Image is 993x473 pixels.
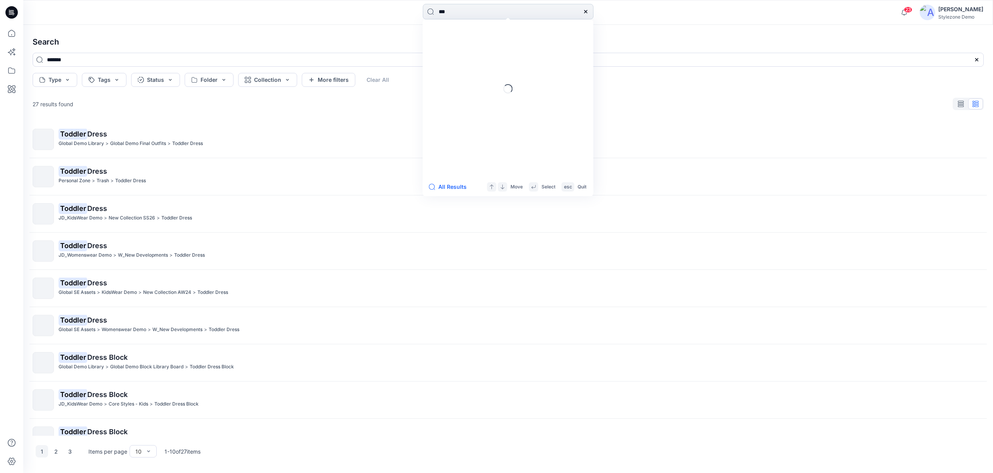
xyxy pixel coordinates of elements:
button: Type [33,73,77,87]
p: New Collection AW24 [143,288,191,297]
p: 1 - 10 of 27 items [164,447,201,456]
span: Dress [87,130,107,138]
h4: Search [26,31,990,53]
p: > [170,251,173,259]
mark: Toddler [59,389,87,400]
button: 1 [36,445,48,457]
span: Dress Block [87,428,128,436]
p: Global SE Assets [59,326,95,334]
mark: Toddler [59,352,87,363]
p: Toddler Dress [209,326,239,334]
button: Tags [82,73,126,87]
button: All Results [429,182,472,192]
p: New Collection SS26 [109,214,155,222]
p: Global Demo Library [59,140,104,148]
span: Dress [87,242,107,250]
span: Dress [87,279,107,287]
p: > [185,363,188,371]
p: JD_KidsWear Demo [59,214,102,222]
p: Global SE Assets [59,288,95,297]
p: Global Demo Final Outfits [110,140,166,148]
a: ToddlerDressGlobal Demo Library>Global Demo Final Outfits>Toddler Dress [28,124,988,155]
mark: Toddler [59,426,87,437]
p: > [111,177,114,185]
button: Collection [238,73,297,87]
a: ToddlerDress BlockJD_KidsWear Demo>Core Styles - Kids>Toddler Dress Block [28,385,988,415]
p: 27 results found [33,100,73,108]
p: Items per page [88,447,127,456]
p: > [204,326,207,334]
span: Dress [87,316,107,324]
mark: Toddler [59,166,87,176]
p: > [92,177,95,185]
mark: Toddler [59,128,87,139]
p: Toddler Dress [172,140,203,148]
a: ToddlerDress BlockJD_Womenswear Demo>W_Core Blocks>Toddler Dress Block [28,422,988,452]
p: Toddler Dress Block [190,363,234,371]
p: Select [541,183,555,191]
p: > [104,214,107,222]
button: 2 [50,445,62,457]
mark: Toddler [59,240,87,251]
p: > [168,140,171,148]
a: ToddlerDress BlockGlobal Demo Library>Global Demo Block Library Board>Toddler Dress Block [28,347,988,378]
a: ToddlerDressPersonal Zone>Trash>Toddler Dress [28,161,988,192]
p: JD_Womenswear Demo [59,251,112,259]
mark: Toddler [59,277,87,288]
p: > [106,140,109,148]
p: Toddler Dress [174,251,205,259]
p: Personal Zone [59,177,90,185]
p: Trash [97,177,109,185]
p: Global Demo Block Library Board [110,363,183,371]
p: Toddler Dress [197,288,228,297]
p: > [97,288,100,297]
span: Dress Block [87,353,128,361]
p: > [138,288,142,297]
button: More filters [302,73,355,87]
div: 10 [135,447,142,456]
p: Global Demo Library [59,363,104,371]
p: Toddler Dress [161,214,192,222]
div: [PERSON_NAME] [938,5,983,14]
p: Toddler Dress [115,177,146,185]
p: Core Styles - Kids [109,400,148,408]
p: > [113,251,116,259]
img: avatar [920,5,935,20]
a: ToddlerDressJD_KidsWear Demo>New Collection SS26>Toddler Dress [28,199,988,229]
p: Toddler Dress Block [154,400,199,408]
p: > [150,400,153,408]
p: JD_KidsWear Demo [59,400,102,408]
p: > [148,326,151,334]
span: Dress [87,204,107,212]
span: 23 [904,7,912,13]
button: 3 [64,445,76,457]
p: esc [564,183,572,191]
p: Quit [578,183,586,191]
a: ToddlerDressGlobal SE Assets>KidsWear Demo>New Collection AW24>Toddler Dress [28,273,988,304]
button: Folder [185,73,234,87]
p: Womenswear Demo [102,326,146,334]
p: W_New Developments [152,326,202,334]
div: Stylezone Demo [938,14,983,20]
p: W_New Developments [118,251,168,259]
p: > [106,363,109,371]
button: Status [131,73,180,87]
p: > [104,400,107,408]
p: KidsWear Demo [102,288,137,297]
p: > [193,288,196,297]
p: > [97,326,100,334]
mark: Toddler [59,203,87,214]
span: Dress Block [87,390,128,399]
span: Dress [87,167,107,175]
mark: Toddler [59,314,87,325]
p: > [157,214,160,222]
a: ToddlerDressGlobal SE Assets>Womenswear Demo>W_New Developments>Toddler Dress [28,310,988,341]
p: Move [510,183,523,191]
a: ToddlerDressJD_Womenswear Demo>W_New Developments>Toddler Dress [28,236,988,266]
